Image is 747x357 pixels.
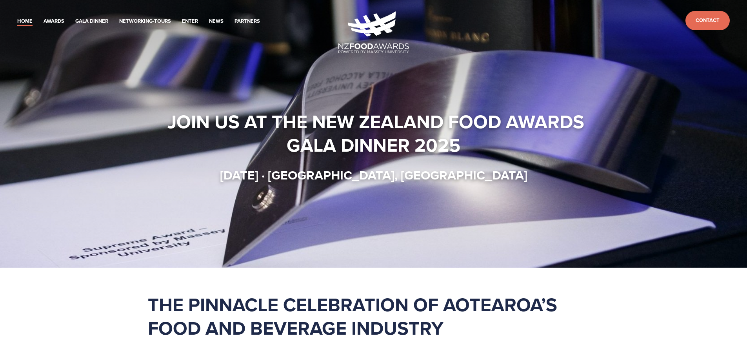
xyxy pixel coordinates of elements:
a: News [209,17,224,26]
a: Awards [44,17,64,26]
a: Contact [685,11,730,30]
a: Networking-Tours [119,17,171,26]
a: Partners [234,17,260,26]
a: Enter [182,17,198,26]
strong: [DATE] · [GEOGRAPHIC_DATA], [GEOGRAPHIC_DATA] [220,166,527,184]
h1: The pinnacle celebration of Aotearoa’s food and beverage industry [148,293,600,340]
strong: Join us at the New Zealand Food Awards Gala Dinner 2025 [167,108,589,159]
a: Gala Dinner [75,17,108,26]
a: Home [17,17,33,26]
